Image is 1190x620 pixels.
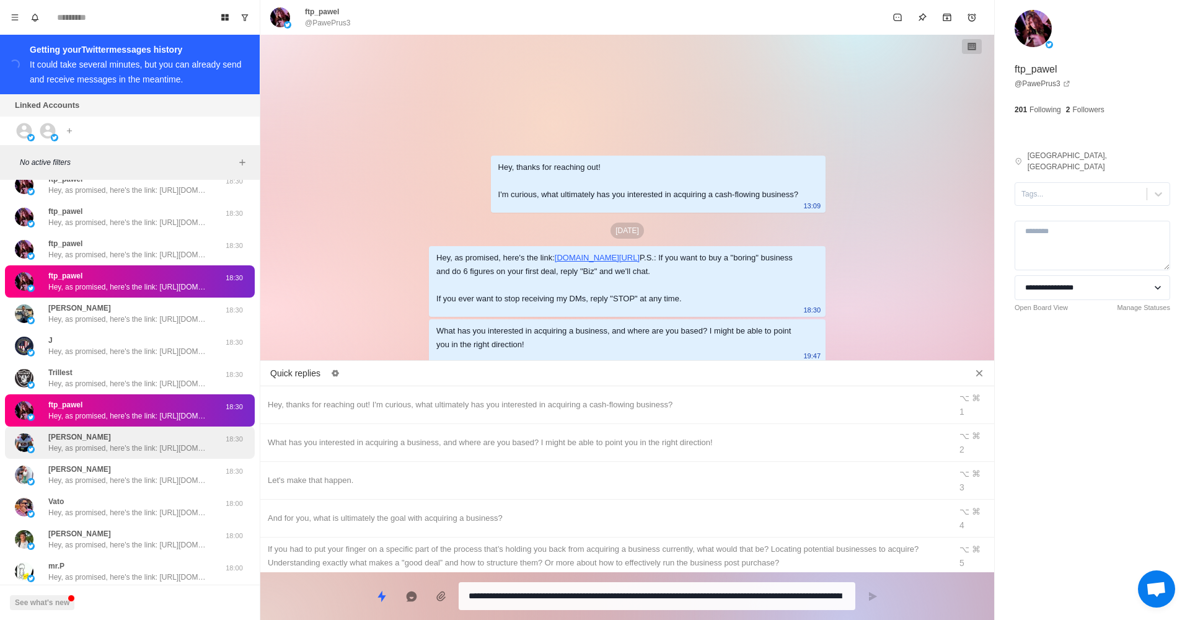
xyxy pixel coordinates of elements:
[885,5,910,30] button: Mark as unread
[270,367,320,380] p: Quick replies
[27,188,35,195] img: picture
[48,496,64,507] p: Vato
[15,498,33,516] img: picture
[48,475,209,486] p: Hey, as promised, here's the link: [URL][DOMAIN_NAME] P.S.: If you want to buy a "boring" busines...
[27,510,35,518] img: picture
[15,304,33,323] img: picture
[219,337,250,348] p: 18:30
[969,363,989,383] button: Close quick replies
[1015,10,1052,47] img: picture
[959,429,987,456] div: ⌥ ⌘ 2
[610,223,644,239] p: [DATE]
[1015,62,1057,77] p: ftp_pawel
[270,7,290,27] img: picture
[25,7,45,27] button: Notifications
[268,436,943,449] div: What has you interested in acquiring a business, and where are you based? I might be able to poin...
[305,6,339,17] p: ftp_pawel
[27,134,35,141] img: picture
[48,335,53,346] p: J
[1072,104,1104,115] p: Followers
[27,446,35,453] img: picture
[305,17,351,29] p: @PawePrus3
[48,281,209,293] p: Hey, as promised, here's the link: [URL][DOMAIN_NAME] P.S.: If you want to buy a "boring" busines...
[48,185,209,196] p: Hey, as promised, here's the link: [URL][DOMAIN_NAME] P.S.: If you want to buy a "boring" busines...
[219,531,250,541] p: 18:00
[15,240,33,259] img: picture
[399,584,424,609] button: Reply with AI
[219,402,250,412] p: 18:30
[219,176,250,187] p: 18:30
[48,528,111,539] p: [PERSON_NAME]
[1066,104,1070,115] p: 2
[284,21,291,29] img: picture
[48,206,82,217] p: ftp_pawel
[27,252,35,260] img: picture
[498,161,798,201] div: Hey, thanks for reaching out! I'm curious, what ultimately has you interested in acquiring a cash...
[235,155,250,170] button: Add filters
[27,220,35,228] img: picture
[48,249,209,260] p: Hey, as promised, here's the link: [URL][DOMAIN_NAME] P.S.: If you want to buy a "boring" busines...
[15,466,33,484] img: picture
[48,270,82,281] p: ftp_pawel
[219,498,250,509] p: 18:00
[219,208,250,219] p: 18:30
[5,7,25,27] button: Menu
[429,584,454,609] button: Add media
[959,542,987,570] div: ⌥ ⌘ 5
[1029,104,1061,115] p: Following
[48,238,82,249] p: ftp_pawel
[803,303,821,317] p: 18:30
[325,363,345,383] button: Edit quick replies
[219,241,250,251] p: 18:30
[62,123,77,138] button: Add account
[235,7,255,27] button: Show unread conversations
[268,398,943,412] div: Hey, thanks for reaching out! I'm curious, what ultimately has you interested in acquiring a cash...
[48,507,209,518] p: Hey, as promised, here's the link: [URL][DOMAIN_NAME] P.S.: If you want to buy a "boring" busines...
[959,391,987,418] div: ⌥ ⌘ 1
[27,381,35,389] img: picture
[48,399,82,410] p: ftp_pawel
[15,433,33,452] img: picture
[15,99,79,112] p: Linked Accounts
[219,434,250,445] p: 18:30
[30,60,242,84] div: It could take several minutes, but you can already send and receive messages in the meantime.
[27,414,35,421] img: picture
[48,539,209,551] p: Hey, as promised, here's the link: [URL][DOMAIN_NAME] P.S.: If you want to buy a "boring" busines...
[1117,303,1170,313] a: Manage Statuses
[959,5,984,30] button: Add reminder
[27,575,35,582] img: picture
[268,474,943,487] div: Let's make that happen.
[959,505,987,532] div: ⌥ ⌘ 4
[48,443,209,454] p: Hey, as promised, here's the link: [URL][DOMAIN_NAME] P.S.: If you want to buy a "boring" busines...
[51,134,58,141] img: picture
[27,349,35,356] img: picture
[48,410,209,422] p: Hey, as promised, here's the link: [URL][DOMAIN_NAME] P.S.: If you want to buy a "boring" busines...
[48,346,209,357] p: Hey, as promised, here's the link: [URL][DOMAIN_NAME] P.S.: If you want to buy a "boring" busines...
[15,530,33,549] img: picture
[1046,41,1053,48] img: picture
[15,337,33,355] img: picture
[219,305,250,316] p: 18:30
[1015,303,1068,313] a: Open Board View
[215,7,235,27] button: Board View
[1015,104,1027,115] p: 201
[910,5,935,30] button: Pin
[860,584,885,609] button: Send message
[48,217,209,228] p: Hey, as promised, here's the link: [URL][DOMAIN_NAME] P.S.: If you want to buy a "boring" busines...
[15,272,33,291] img: picture
[436,324,798,352] div: What has you interested in acquiring a business, and where are you based? I might be able to poin...
[219,370,250,380] p: 18:30
[1138,570,1175,608] a: Open chat
[15,208,33,226] img: picture
[48,303,111,314] p: [PERSON_NAME]
[15,401,33,420] img: picture
[15,175,33,194] img: picture
[369,584,394,609] button: Quick replies
[1015,78,1070,89] a: @PawePrus3
[1028,150,1170,172] p: [GEOGRAPHIC_DATA], [GEOGRAPHIC_DATA]
[48,560,64,572] p: mr.P
[219,466,250,477] p: 18:30
[27,317,35,324] img: picture
[48,432,111,443] p: [PERSON_NAME]
[48,378,209,389] p: Hey, as promised, here's the link: [URL][DOMAIN_NAME] P.S.: If you want to buy a "boring" busines...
